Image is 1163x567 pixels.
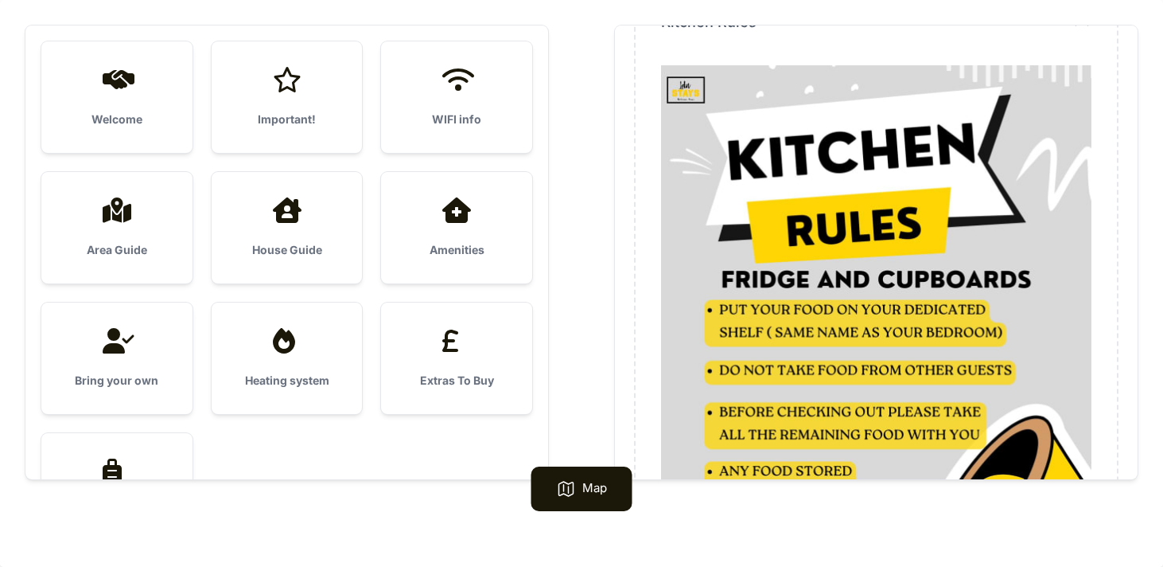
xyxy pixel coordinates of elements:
[406,111,507,127] h3: WIFI info
[237,373,337,389] h3: Heating system
[41,172,193,283] a: Area Guide
[237,242,337,258] h3: House Guide
[582,479,607,499] p: Map
[41,41,193,153] a: Welcome
[67,111,167,127] h3: Welcome
[212,41,363,153] a: Important!
[67,373,167,389] h3: Bring your own
[406,373,507,389] h3: Extras To Buy
[212,303,363,414] a: Heating system
[381,172,532,283] a: Amenities
[381,41,532,153] a: WIFI info
[67,242,167,258] h3: Area Guide
[212,172,363,283] a: House Guide
[381,303,532,414] a: Extras To Buy
[41,303,193,414] a: Bring your own
[237,111,337,127] h3: Important!
[41,433,193,545] a: Leaving
[406,242,507,258] h3: Amenities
